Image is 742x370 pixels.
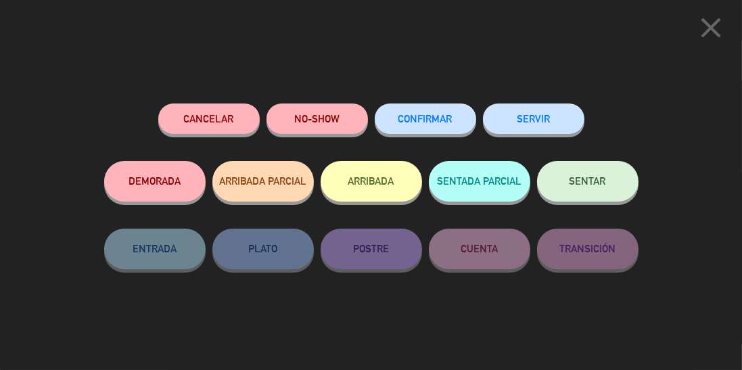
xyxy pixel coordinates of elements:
[212,161,314,202] button: ARRIBADA PARCIAL
[398,113,453,124] span: CONFIRMAR
[321,229,422,269] button: POSTRE
[266,103,368,134] button: NO-SHOW
[212,229,314,269] button: PLATO
[429,161,530,202] button: SENTADA PARCIAL
[321,161,422,202] button: ARRIBADA
[537,161,639,202] button: SENTAR
[483,103,584,134] button: SERVIR
[375,103,476,134] button: CONFIRMAR
[158,103,260,134] button: Cancelar
[694,11,728,45] i: close
[570,175,606,187] span: SENTAR
[219,175,306,187] span: ARRIBADA PARCIAL
[104,229,206,269] button: ENTRADA
[104,161,206,202] button: DEMORADA
[537,229,639,269] button: TRANSICIÓN
[690,10,732,50] button: close
[429,229,530,269] button: CUENTA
